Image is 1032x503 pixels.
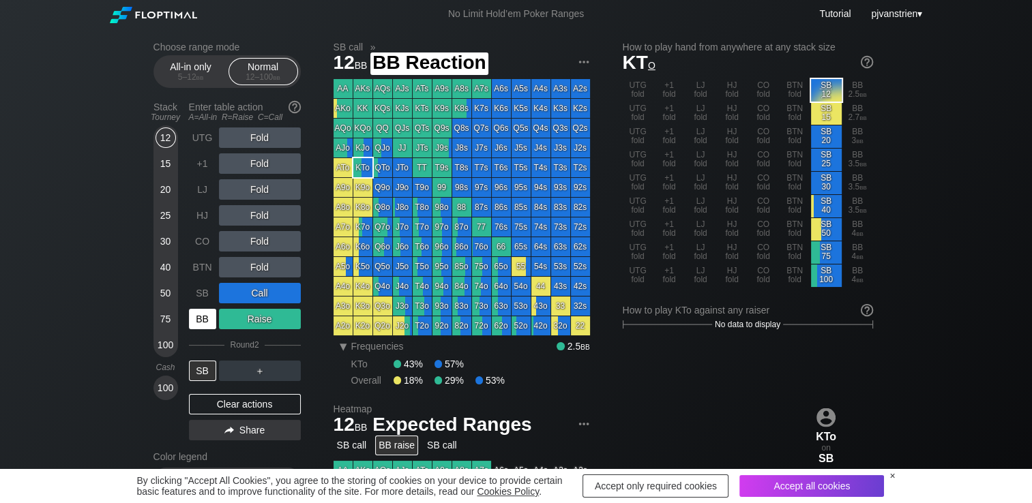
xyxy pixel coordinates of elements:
div: All-in only [160,59,222,85]
div: 97s [472,178,491,197]
div: SB 25 [811,149,842,171]
div: BB 3.5 [842,172,873,194]
div: SB 15 [811,102,842,125]
div: BTN fold [780,195,810,217]
div: KJs [393,99,412,118]
div: 83s [551,198,570,217]
span: 12 [331,52,370,75]
div: UTG fold [623,195,653,217]
div: CO fold [748,241,779,264]
div: SB 50 [811,218,842,241]
span: bb [856,275,864,284]
div: J8s [452,138,471,157]
div: K3o [353,296,372,316]
div: T3s [551,158,570,177]
div: BTN fold [780,125,810,148]
div: 95o [432,257,452,276]
div: BB 3 [842,125,873,148]
div: 33 [551,296,570,316]
div: 65o [492,257,511,276]
div: Q5o [373,257,392,276]
div: SB 75 [811,241,842,264]
div: A5o [334,257,353,276]
div: UTG fold [623,102,653,125]
h2: How to play hand from anywhere at any stack size [623,42,873,52]
div: +1 fold [654,149,685,171]
div: 32s [571,296,590,316]
div: K5o [353,257,372,276]
div: K7s [472,99,491,118]
div: T2s [571,158,590,177]
span: SB call [331,41,366,53]
div: QTo [373,158,392,177]
div: LJ fold [685,79,716,102]
div: CO fold [748,102,779,125]
div: Enter table action [189,96,301,127]
div: Q3s [551,119,570,138]
div: 72s [571,217,590,237]
div: 63o [492,296,511,316]
div: AKs [353,79,372,98]
div: 43s [551,277,570,296]
div: K9s [432,99,452,118]
div: Q6s [492,119,511,138]
div: HJ fold [717,195,748,217]
span: KT [623,52,655,73]
div: ATs [413,79,432,98]
div: J7o [393,217,412,237]
div: K5s [512,99,531,118]
div: A8o [334,198,353,217]
div: BTN fold [780,241,810,264]
div: 20 [156,179,176,200]
img: help.32db89a4.svg [859,303,874,318]
div: JTo [393,158,412,177]
div: LJ fold [685,172,716,194]
div: KJo [353,138,372,157]
div: J9o [393,178,412,197]
div: 84s [531,198,550,217]
div: K4s [531,99,550,118]
div: BB 4 [842,218,873,241]
div: J7s [472,138,491,157]
div: J5o [393,257,412,276]
div: SB 40 [811,195,842,217]
span: bb [856,228,864,238]
div: 63s [551,237,570,256]
div: T9s [432,158,452,177]
div: A3o [334,296,353,316]
div: JTs [413,138,432,157]
div: 55 [512,257,531,276]
div: 93o [432,296,452,316]
div: CO fold [748,218,779,241]
div: J6s [492,138,511,157]
div: K8s [452,99,471,118]
div: SB [189,283,216,303]
div: 75o [472,257,491,276]
div: CO fold [748,79,779,102]
img: ellipsis.fd386fe8.svg [576,416,591,431]
div: 5 – 12 [162,72,220,82]
div: Raise [219,309,301,329]
div: Accept all cookies [739,475,884,497]
img: share.864f2f62.svg [224,427,234,434]
div: KTo [353,158,372,177]
div: 85o [452,257,471,276]
div: T5o [413,257,432,276]
div: 66 [492,237,511,256]
span: bb [856,136,864,145]
div: K3s [551,99,570,118]
div: 77 [472,217,491,237]
div: HJ fold [717,149,748,171]
div: 12 – 100 [235,72,292,82]
div: KQs [373,99,392,118]
div: BB 3.5 [842,195,873,217]
div: HJ fold [717,218,748,241]
div: 15 [156,153,176,174]
div: AA [334,79,353,98]
span: bb [355,57,368,72]
div: AJo [334,138,353,157]
div: BTN fold [780,218,810,241]
div: A3s [551,79,570,98]
div: Q2s [571,119,590,138]
div: Q5s [512,119,531,138]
